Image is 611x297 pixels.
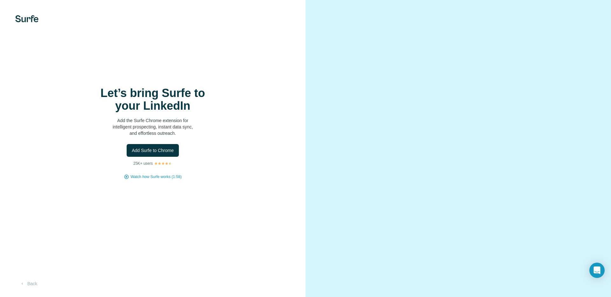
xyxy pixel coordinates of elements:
[127,144,179,157] button: Add Surfe to Chrome
[154,162,172,165] img: Rating Stars
[130,174,181,180] button: Watch how Surfe works (1:58)
[89,117,216,136] p: Add the Surfe Chrome extension for intelligent prospecting, instant data sync, and effortless out...
[133,161,153,166] p: 25K+ users
[89,87,216,112] h1: Let’s bring Surfe to your LinkedIn
[132,147,174,154] span: Add Surfe to Chrome
[15,278,42,289] button: Back
[589,263,605,278] div: Open Intercom Messenger
[15,15,39,22] img: Surfe's logo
